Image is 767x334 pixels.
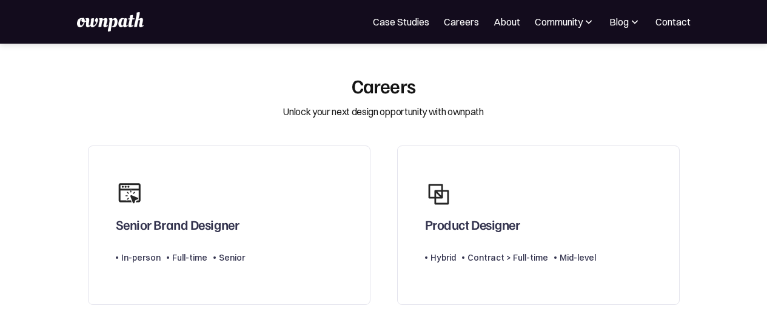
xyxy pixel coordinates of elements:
[535,15,595,29] div: Community
[425,216,520,232] div: Product Designer
[88,145,370,304] a: Senior Brand DesignerIn-personFull-timeSenior
[430,250,456,265] div: Hybrid
[172,250,207,265] div: Full-time
[494,15,520,29] a: About
[609,15,641,29] div: Blog
[444,15,479,29] a: Careers
[116,216,239,232] div: Senior Brand Designer
[560,250,596,265] div: Mid-level
[373,15,429,29] a: Case Studies
[467,250,548,265] div: Contract > Full-time
[219,250,245,265] div: Senior
[397,145,680,304] a: Product DesignerHybridContract > Full-timeMid-level
[283,104,484,119] div: Unlock your next design opportunity with ownpath
[121,250,161,265] div: In-person
[655,15,691,29] a: Contact
[609,15,629,29] div: Blog
[535,15,583,29] div: Community
[352,74,416,97] div: Careers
